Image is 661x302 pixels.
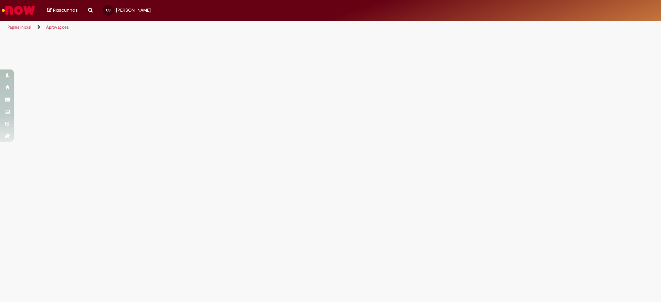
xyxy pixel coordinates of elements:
span: CS [106,8,111,12]
img: ServiceNow [1,3,36,17]
span: [PERSON_NAME] [116,7,151,13]
a: Aprovações [46,24,69,30]
a: Rascunhos [47,7,78,14]
span: Rascunhos [53,7,78,13]
ul: Trilhas de página [5,21,436,34]
a: Página inicial [8,24,31,30]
